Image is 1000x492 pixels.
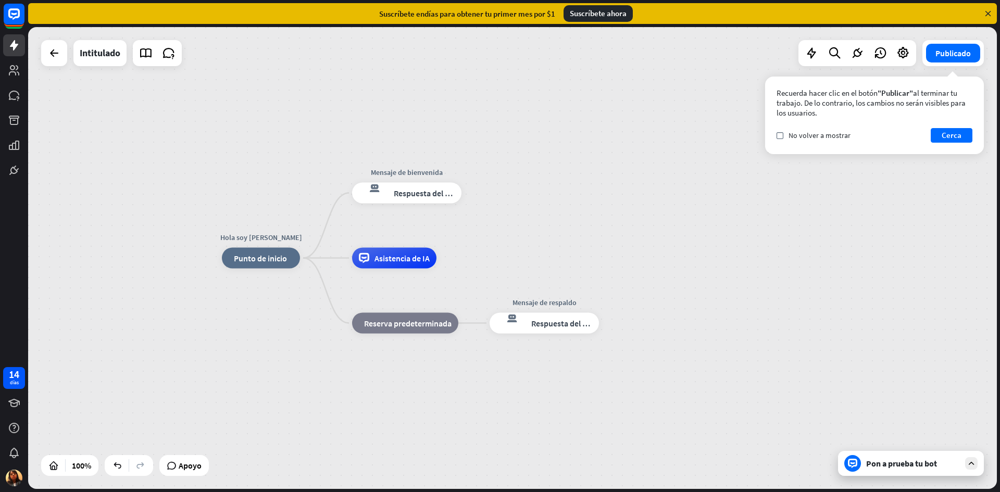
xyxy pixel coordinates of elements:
[371,168,443,177] font: Mensaje de bienvenida
[878,88,913,98] font: "Publicar"
[8,4,40,35] button: Abrir el widget de chat LiveChat
[394,188,457,198] font: Respuesta del bot
[179,460,202,471] font: Apoyo
[10,379,19,386] font: días
[512,298,577,307] font: Mensaje de respaldo
[72,460,91,471] font: 100%
[374,253,430,263] font: Asistencia de IA
[942,130,961,140] font: Cerca
[3,367,25,389] a: 14 días
[80,40,120,66] div: Intitulado
[789,131,851,140] font: No volver a mostrar
[935,48,971,58] font: Publicado
[777,88,878,98] font: Recuerda hacer clic en el botón
[570,8,627,18] font: Suscríbete ahora
[220,233,302,242] font: Hola soy [PERSON_NAME]
[926,44,980,62] button: Publicado
[496,313,522,323] font: respuesta del bot de bloqueo
[379,9,424,19] font: Suscríbete en
[364,318,452,329] font: Reserva predeterminada
[424,9,555,19] font: días para obtener tu primer mes por $1
[234,253,287,263] font: Punto de inicio
[80,47,120,59] font: Intitulado
[359,183,385,193] font: respuesta del bot de bloqueo
[9,368,19,381] font: 14
[866,458,937,469] font: Pon a prueba tu bot
[931,128,972,143] button: Cerca
[531,318,595,329] font: Respuesta del bot
[777,88,966,118] font: al terminar tu trabajo. De lo contrario, los cambios no serán visibles para los usuarios.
